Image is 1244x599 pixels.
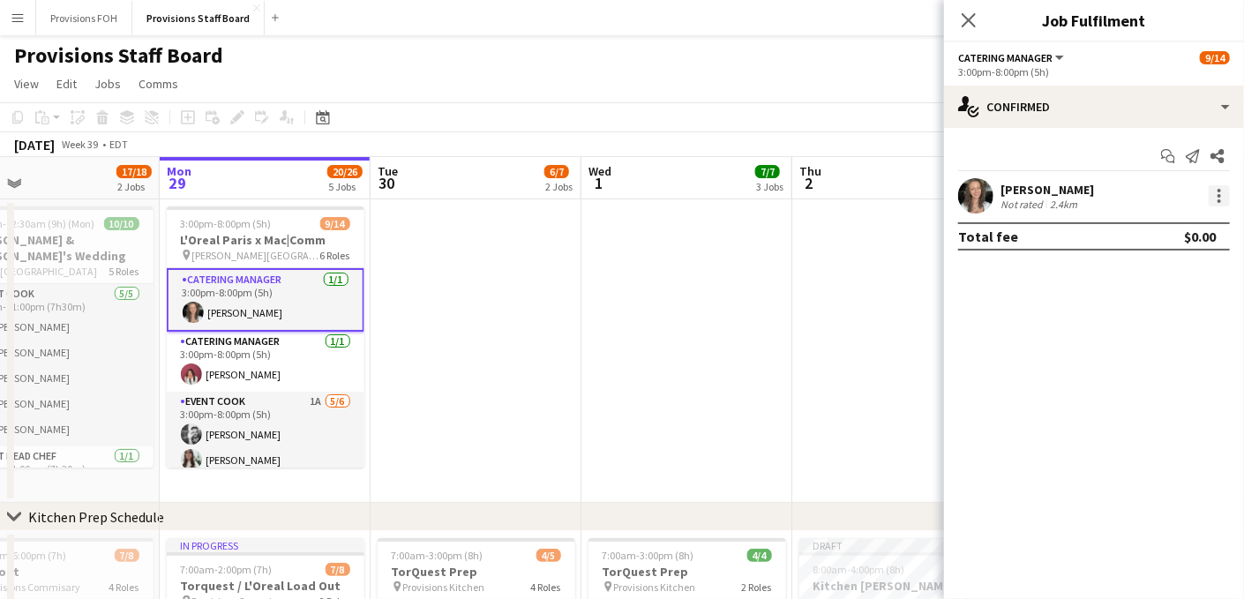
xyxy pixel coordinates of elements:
span: Wed [588,163,611,179]
div: 2.4km [1046,198,1081,211]
span: Jobs [94,76,121,92]
button: Catering Manager [958,51,1067,64]
button: Provisions FOH [36,1,132,35]
span: 1 [586,173,611,193]
span: 30 [375,173,398,193]
app-card-role: Catering Manager1/13:00pm-8:00pm (5h)[PERSON_NAME] [167,268,364,332]
app-card-role: Event Cook1A5/63:00pm-8:00pm (5h)[PERSON_NAME][PERSON_NAME] [167,392,364,580]
h3: TorQuest Prep [588,564,786,580]
span: 29 [164,173,191,193]
app-card-role: Catering Manager1/13:00pm-8:00pm (5h)[PERSON_NAME] [167,332,364,392]
span: Tue [378,163,398,179]
h3: Kitchen [PERSON_NAME] [799,578,997,594]
h1: Provisions Staff Board [14,42,223,69]
span: Mon [167,163,191,179]
span: 7:00am-2:00pm (7h) [181,563,273,576]
h3: TorQuest Prep [378,564,575,580]
span: Comms [139,76,178,92]
a: View [7,72,46,95]
div: 5 Jobs [328,180,362,193]
span: Catering Manager [958,51,1053,64]
h3: Job Fulfilment [944,9,1244,32]
div: In progress [167,538,364,552]
div: 2 Jobs [545,180,573,193]
div: $0.00 [1184,228,1216,245]
span: Provisions Kitchen [614,580,696,594]
span: 4 Roles [109,580,139,594]
app-job-card: 3:00pm-8:00pm (5h)9/14L'Oreal Paris x Mac|Comm [PERSON_NAME][GEOGRAPHIC_DATA][PERSON_NAME]6 Roles... [167,206,364,468]
span: 7/8 [326,563,350,576]
span: 9/14 [1200,51,1230,64]
h3: Torquest / L'Oreal Load Out [167,578,364,594]
div: Draft [799,538,997,552]
div: Total fee [958,228,1018,245]
span: 7/7 [755,165,780,178]
span: 9/14 [320,217,350,230]
a: Comms [131,72,185,95]
span: 7:00am-3:00pm (8h) [392,549,483,562]
span: View [14,76,39,92]
div: 3 Jobs [756,180,783,193]
span: 4/4 [747,549,772,562]
span: 3:00pm-8:00pm (5h) [181,217,272,230]
div: 2 Jobs [117,180,151,193]
span: 20/26 [327,165,363,178]
span: Week 39 [58,138,102,151]
span: 8:00am-4:00pm (8h) [813,563,905,576]
div: Kitchen Prep Schedule [28,508,164,526]
div: [DATE] [14,136,55,153]
span: Edit [56,76,77,92]
span: 2 [797,173,821,193]
span: 17/18 [116,165,152,178]
span: [PERSON_NAME][GEOGRAPHIC_DATA][PERSON_NAME] [192,249,320,262]
span: 5 Roles [109,265,139,278]
div: Confirmed [944,86,1244,128]
span: 6 Roles [320,249,350,262]
span: 7:00am-3:00pm (8h) [603,549,694,562]
span: Provisions Kitchen [403,580,485,594]
span: 7/8 [115,549,139,562]
a: Jobs [87,72,128,95]
div: 3:00pm-8:00pm (5h) [958,65,1230,79]
span: Thu [799,163,821,179]
button: Provisions Staff Board [132,1,265,35]
span: 10/10 [104,217,139,230]
span: 6/7 [544,165,569,178]
h3: L'Oreal Paris x Mac|Comm [167,232,364,248]
div: Not rated [1000,198,1046,211]
span: 2 Roles [742,580,772,594]
div: EDT [109,138,128,151]
span: 4 Roles [531,580,561,594]
div: [PERSON_NAME] [1000,182,1094,198]
span: 4/5 [536,549,561,562]
a: Edit [49,72,84,95]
